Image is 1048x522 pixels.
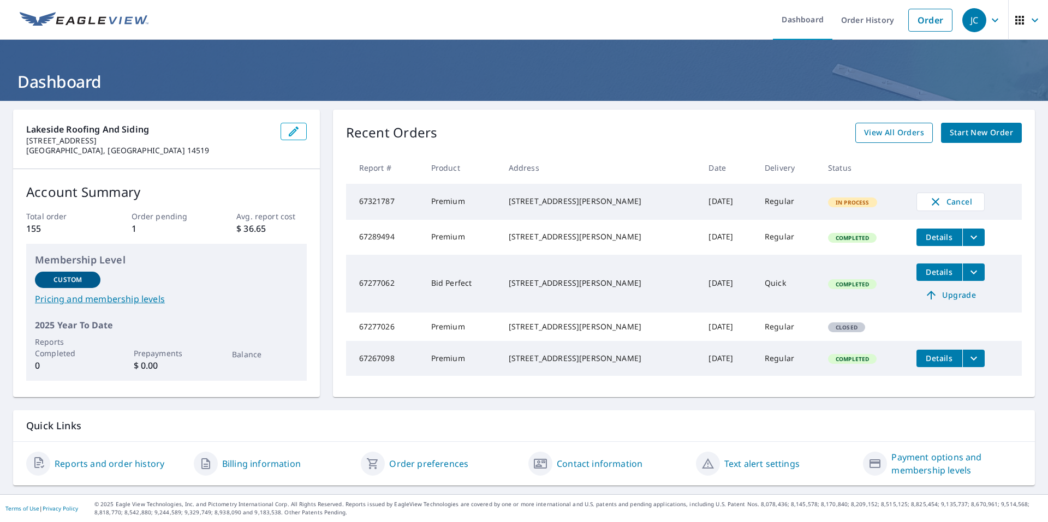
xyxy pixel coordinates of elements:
p: [STREET_ADDRESS] [26,136,272,146]
p: Membership Level [35,253,298,267]
a: Start New Order [941,123,1022,143]
span: Cancel [928,195,973,208]
p: $ 0.00 [134,359,199,372]
div: [STREET_ADDRESS][PERSON_NAME] [509,231,692,242]
span: Details [923,267,956,277]
p: | [5,505,78,512]
span: Upgrade [923,289,978,302]
h1: Dashboard [13,70,1035,93]
a: Contact information [557,457,642,470]
p: Reports Completed [35,336,100,359]
p: Balance [232,349,297,360]
a: Order [908,9,952,32]
span: Details [923,232,956,242]
p: © 2025 Eagle View Technologies, Inc. and Pictometry International Corp. All Rights Reserved. Repo... [94,500,1043,517]
span: Completed [829,355,876,363]
p: Custom [53,275,82,285]
td: [DATE] [700,255,755,313]
td: [DATE] [700,313,755,341]
th: Date [700,152,755,184]
p: Total order [26,211,96,222]
a: Payment options and membership levels [891,451,1022,477]
button: detailsBtn-67289494 [916,229,962,246]
td: Regular [756,220,819,255]
div: [STREET_ADDRESS][PERSON_NAME] [509,353,692,364]
p: 155 [26,222,96,235]
a: Pricing and membership levels [35,292,298,305]
div: [STREET_ADDRESS][PERSON_NAME] [509,196,692,207]
a: Text alert settings [724,457,800,470]
td: Premium [422,184,500,220]
span: Completed [829,234,876,242]
span: Details [923,353,956,363]
a: Order preferences [389,457,468,470]
td: Premium [422,220,500,255]
td: Regular [756,341,819,376]
div: [STREET_ADDRESS][PERSON_NAME] [509,278,692,289]
th: Address [500,152,700,184]
span: In Process [829,199,876,206]
td: [DATE] [700,220,755,255]
button: detailsBtn-67267098 [916,350,962,367]
span: Closed [829,323,864,331]
p: Quick Links [26,419,1022,433]
button: filesDropdownBtn-67267098 [962,350,985,367]
p: Order pending [132,211,201,222]
a: Billing information [222,457,301,470]
button: Cancel [916,193,985,211]
span: Start New Order [950,126,1013,140]
td: Regular [756,313,819,341]
p: Recent Orders [346,123,438,143]
th: Status [819,152,908,184]
p: 2025 Year To Date [35,319,298,332]
th: Report # [346,152,422,184]
a: Reports and order history [55,457,164,470]
div: [STREET_ADDRESS][PERSON_NAME] [509,321,692,332]
td: Bid Perfect [422,255,500,313]
p: 1 [132,222,201,235]
td: 67277062 [346,255,422,313]
p: $ 36.65 [236,222,306,235]
p: Lakeside Roofing and Siding [26,123,272,136]
p: Account Summary [26,182,307,202]
td: [DATE] [700,341,755,376]
button: filesDropdownBtn-67277062 [962,263,985,281]
td: 67277026 [346,313,422,341]
td: Regular [756,184,819,220]
td: Premium [422,341,500,376]
th: Product [422,152,500,184]
td: Quick [756,255,819,313]
p: Avg. report cost [236,211,306,222]
p: 0 [35,359,100,372]
a: View All Orders [855,123,933,143]
td: 67321787 [346,184,422,220]
span: Completed [829,280,876,288]
p: [GEOGRAPHIC_DATA], [GEOGRAPHIC_DATA] 14519 [26,146,272,155]
p: Prepayments [134,347,199,359]
a: Privacy Policy [43,505,78,512]
button: filesDropdownBtn-67289494 [962,229,985,246]
img: EV Logo [20,12,148,28]
td: [DATE] [700,184,755,220]
span: View All Orders [864,126,924,140]
td: 67267098 [346,341,422,376]
a: Upgrade [916,286,985,304]
div: JC [962,8,986,32]
td: 67289494 [346,220,422,255]
th: Delivery [756,152,819,184]
a: Terms of Use [5,505,39,512]
td: Premium [422,313,500,341]
button: detailsBtn-67277062 [916,263,962,281]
